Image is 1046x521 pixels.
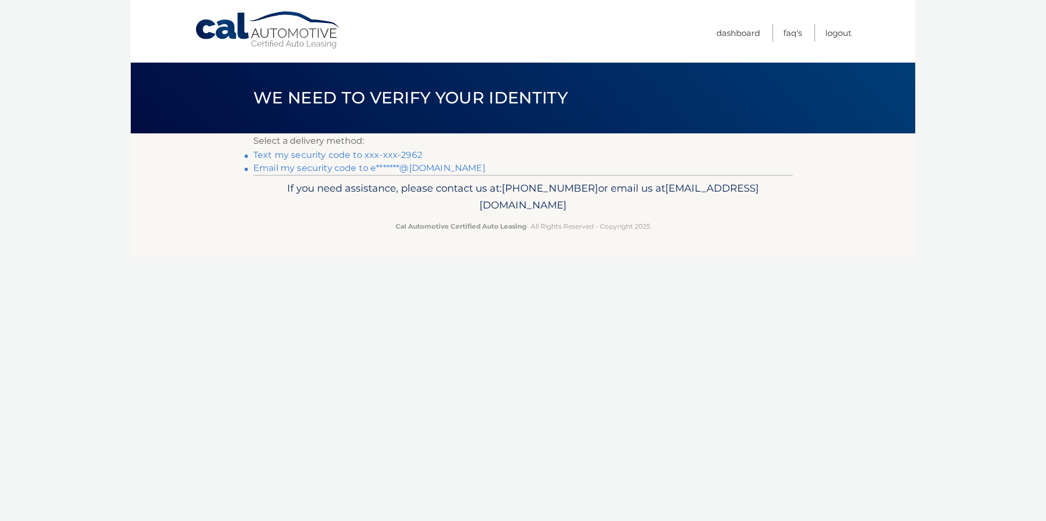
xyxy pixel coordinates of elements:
[502,182,598,194] span: [PHONE_NUMBER]
[253,163,485,173] a: Email my security code to e*******@[DOMAIN_NAME]
[783,24,802,42] a: FAQ's
[260,180,786,214] p: If you need assistance, please contact us at: or email us at
[253,150,422,160] a: Text my security code to xxx-xxx-2962
[253,133,793,149] p: Select a delivery method:
[716,24,760,42] a: Dashboard
[194,11,342,50] a: Cal Automotive
[253,88,568,108] span: We need to verify your identity
[260,220,786,232] p: - All Rights Reserved - Copyright 2025
[825,24,852,42] a: Logout
[396,222,526,230] strong: Cal Automotive Certified Auto Leasing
